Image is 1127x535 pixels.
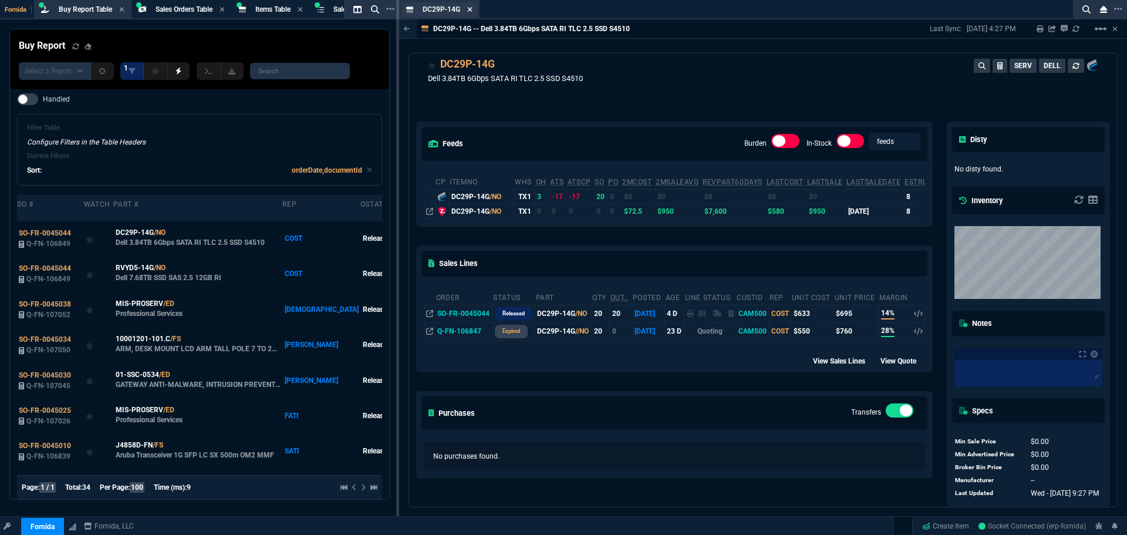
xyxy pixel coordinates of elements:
[163,298,174,309] a: /ED
[159,369,170,380] a: /ED
[360,200,383,209] div: oStat
[794,326,832,337] div: $550
[490,207,501,216] span: /NO
[113,256,282,291] td: Dell 7.68TB SSD SAS 2.5 12GB RI
[1010,59,1037,73] button: SERV
[187,483,191,492] span: 9
[39,482,56,493] span: 1 / 1
[954,487,1019,500] td: Last Updated
[360,256,393,291] td: Released
[807,189,846,204] td: $0
[954,435,1019,448] td: Min Sale Price
[360,292,393,327] td: Released
[535,305,592,322] td: DC29P-14G
[769,305,791,322] td: COST
[703,178,762,186] abbr: Total revenue past 60 days
[594,204,608,218] td: 0
[426,327,433,335] nx-icon: Open In Opposite Panel
[954,461,1099,474] tr: undefined
[930,24,967,33] p: Last Sync:
[27,124,372,132] h6: Filter Table
[86,230,112,247] div: Add to Watchlist
[535,322,592,340] td: DC29P-14G
[736,322,769,340] td: CAM500
[26,452,70,460] span: Q-FN-106839
[116,227,154,238] span: DC29P-14G
[19,264,71,272] span: SO-FR-0045044
[26,275,70,283] span: Q-FN-106849
[19,39,65,53] h4: Buy Report
[113,292,282,327] td: Professional Services
[449,173,514,190] th: ItemNo
[1031,450,1049,459] span: 0
[665,305,684,322] td: 4 D
[116,263,154,273] span: RVYD5-14G
[436,305,493,322] td: SO-FR-0045044
[632,322,665,340] td: [DATE]
[26,240,70,248] span: Q-FN-106849
[116,369,159,380] span: 01-SSC-0534
[959,195,1003,206] h5: Inventory
[608,204,622,218] td: 0
[282,221,360,256] td: COST
[65,483,82,492] span: Total:
[1031,489,1099,497] span: 1759354023868
[1039,59,1065,73] button: DELL
[807,204,846,218] td: $950
[536,178,546,186] abbr: Total units in inventory.
[978,522,1086,530] span: Socket Connected (erp-fornida)
[250,63,350,79] input: Search
[86,372,112,389] div: Add to Watchlist
[100,483,130,492] span: Per Page:
[86,443,112,459] div: Add to Watchlist
[19,406,71,415] span: SO-FR-0045025
[154,263,166,273] a: /NO
[736,288,769,305] th: CustId
[1095,2,1112,16] nx-icon: Close Workbench
[656,178,699,186] abbr: Avg Sale from SO invoices for 2 months
[954,164,1102,174] p: No disty found.
[282,327,360,362] td: [PERSON_NAME]
[116,298,163,309] span: MIS-PROSERV
[535,288,592,305] th: Part
[954,448,1019,461] td: Min Advertised Price
[113,200,139,209] div: Part #
[113,469,282,504] td: New Device setup
[771,134,799,153] div: Burden
[360,362,393,398] td: Released
[451,191,512,202] div: DC29P-14G
[492,288,535,305] th: Status
[154,483,187,492] span: Time (ms):
[17,200,33,209] div: SO #
[736,305,769,322] td: CAM500
[428,138,463,149] h5: feeds
[282,256,360,291] td: COST
[26,311,70,319] span: Q-FN-107052
[834,322,879,340] td: $760
[881,308,895,319] span: 14%
[1031,438,1049,446] span: 0
[549,189,566,204] td: -17
[436,322,493,340] td: Q-FN-106847
[113,398,282,433] td: Professional Services
[154,227,166,238] a: /NO
[116,440,153,450] span: J4858D-FN
[610,305,632,322] td: 20
[954,448,1099,461] tr: undefined
[610,294,629,302] abbr: Outstanding (To Ship)
[834,305,879,322] td: $695
[702,189,765,204] td: $0
[886,403,914,422] div: Transfers
[156,5,212,14] span: Sales Orders Table
[807,178,843,186] abbr: The last SO Inv price. No time limit. (ignore zeros)
[1078,2,1095,16] nx-icon: Search
[440,56,495,72] a: DC29P-14G
[791,288,834,305] th: Unit Cost
[43,95,70,104] span: Handled
[116,380,281,389] p: GATEWAY ANTI-MALWARE, INTRUSION PREVENTION AND APPLICATION CONTROL FOR TZ400 SERIES 1YR
[82,483,90,492] span: 34
[26,417,70,425] span: Q-FN-107026
[467,5,473,15] nx-icon: Close Tab
[686,326,734,337] p: Quoting
[428,73,583,84] p: Dell 3.84TB 6Gbps SATA RI TLC 2.5 SSD S4510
